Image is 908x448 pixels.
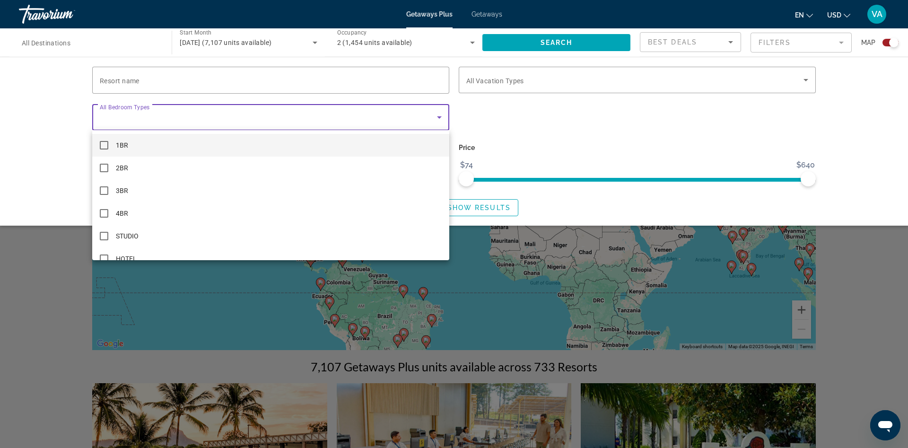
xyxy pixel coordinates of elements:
span: 4BR [116,208,128,219]
span: 3BR [116,185,128,196]
span: 2BR [116,162,128,174]
span: STUDIO [116,230,139,242]
iframe: Button to launch messaging window [870,410,900,440]
span: HOTEL [116,253,137,264]
span: 1BR [116,140,128,151]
